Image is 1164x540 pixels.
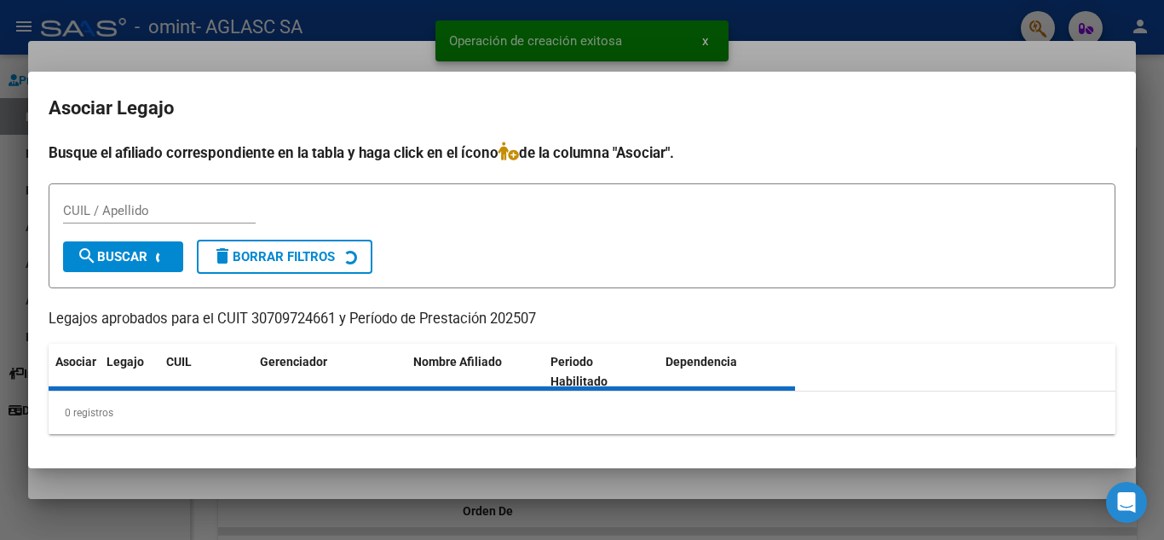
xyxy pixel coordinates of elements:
button: Borrar Filtros [197,240,372,274]
span: Legajo [107,355,144,369]
datatable-header-cell: Asociar [49,344,100,400]
span: Periodo Habilitado [550,355,608,388]
div: 0 registros [49,392,1115,434]
mat-icon: delete [212,246,233,266]
div: Open Intercom Messenger [1106,482,1147,523]
p: Legajos aprobados para el CUIT 30709724661 y Período de Prestación 202507 [49,309,1115,330]
datatable-header-cell: Legajo [100,344,159,400]
span: Dependencia [666,355,737,369]
datatable-header-cell: Dependencia [659,344,796,400]
h4: Busque el afiliado correspondiente en la tabla y haga click en el ícono de la columna "Asociar". [49,142,1115,164]
span: CUIL [166,355,192,369]
datatable-header-cell: Gerenciador [253,344,406,400]
button: Buscar [63,241,183,272]
span: Borrar Filtros [212,249,335,264]
mat-icon: search [77,246,97,266]
h2: Asociar Legajo [49,92,1115,125]
datatable-header-cell: Nombre Afiliado [406,344,544,400]
datatable-header-cell: Periodo Habilitado [544,344,659,400]
span: Asociar [55,355,96,369]
span: Gerenciador [260,355,327,369]
span: Buscar [77,249,147,264]
span: Nombre Afiliado [413,355,502,369]
datatable-header-cell: CUIL [159,344,253,400]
